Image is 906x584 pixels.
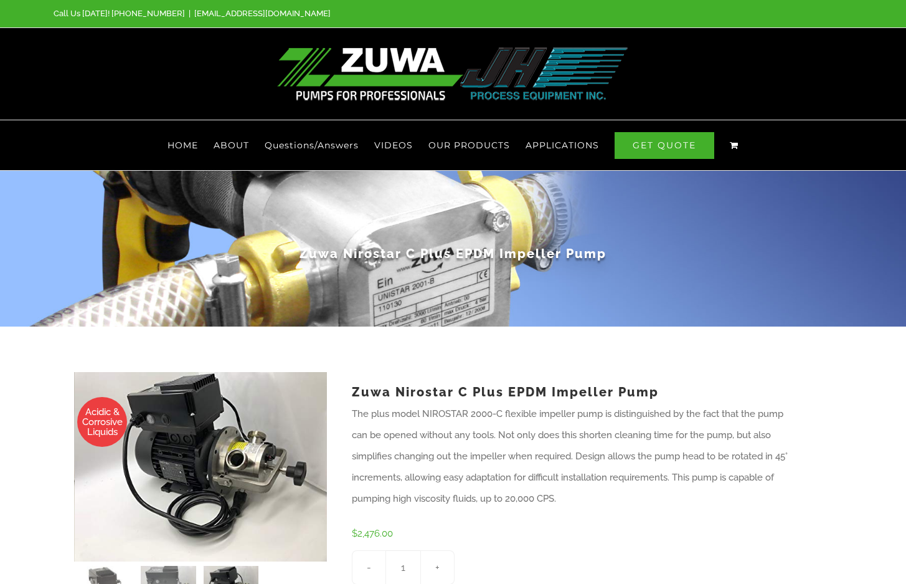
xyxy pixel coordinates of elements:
bdi: 2,476.00 [352,528,393,539]
span: Call Us [DATE]! [PHONE_NUMBER] [54,9,185,18]
a: GET QUOTE [615,120,714,170]
a: OUR PRODUCTS [428,120,510,170]
a: [EMAIL_ADDRESS][DOMAIN_NAME] [194,9,331,18]
span: GET QUOTE [615,132,714,159]
span: APPLICATIONS [526,141,599,150]
span: VIDEOS [374,141,413,150]
span: OUR PRODUCTS [428,141,510,150]
span: $ [352,528,357,539]
a: APPLICATIONS [526,120,599,170]
span: Questions/Answers [265,141,359,150]
a: ABOUT [214,120,249,170]
h1: Zuwa Nirostar C Plus EPDM Impeller Pump [89,245,818,262]
a: VIDEOS [374,120,413,170]
a: Questions/Answers [265,120,359,170]
a: View Cart [730,120,738,170]
a: HOME [168,120,198,170]
span: ABOUT [214,141,249,150]
span: Acidic & Corrosive Liquids [77,407,127,437]
h1: Zuwa Nirostar C Plus EPDM Impeller Pump [352,381,792,403]
span: HOME [168,141,198,150]
nav: Main Menu [54,120,852,170]
p: The plus model NIROSTAR 2000-C flexible impeller pump is distinguished by the fact that the pump ... [352,403,792,509]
